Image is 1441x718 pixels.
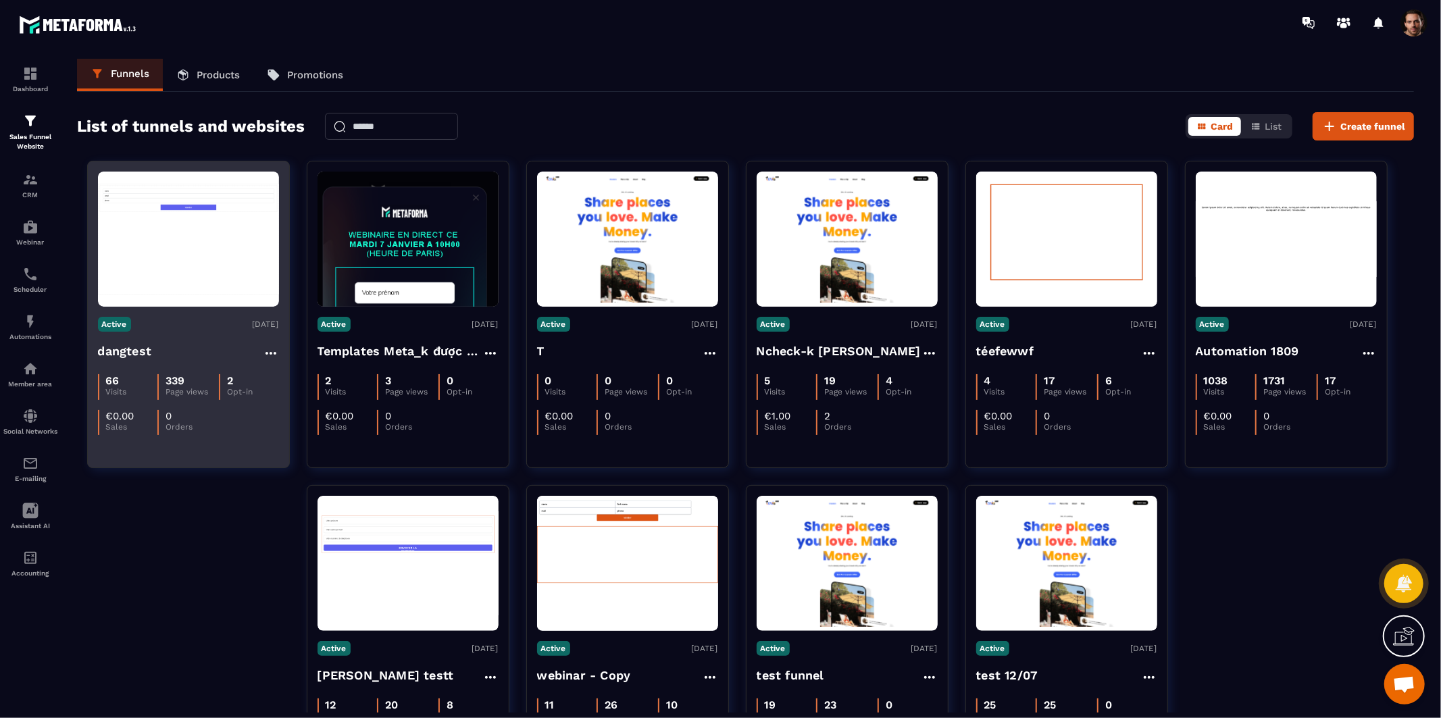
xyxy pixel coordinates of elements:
[1131,644,1157,653] p: [DATE]
[1325,374,1336,387] p: 17
[757,666,824,685] h4: test funnel
[666,374,673,387] p: 0
[19,12,141,37] img: logo
[666,387,717,396] p: Opt-in
[447,698,453,711] p: 8
[1105,374,1112,387] p: 6
[326,422,377,432] p: Sales
[1204,387,1255,396] p: Visits
[537,496,718,631] img: image
[3,333,57,340] p: Automations
[98,317,131,332] p: Active
[227,374,233,387] p: 2
[22,219,39,235] img: automations
[757,641,790,656] p: Active
[666,698,678,711] p: 10
[106,374,120,387] p: 66
[3,569,57,577] p: Accounting
[984,698,996,711] p: 25
[326,698,336,711] p: 12
[605,410,611,422] p: 0
[77,59,163,91] a: Funnels
[765,422,816,432] p: Sales
[22,550,39,566] img: accountant
[1131,319,1157,329] p: [DATE]
[545,422,597,432] p: Sales
[605,422,656,432] p: Orders
[3,256,57,303] a: schedulerschedulerScheduler
[984,422,1036,432] p: Sales
[253,319,279,329] p: [DATE]
[1196,317,1229,332] p: Active
[318,172,499,307] img: image
[976,317,1009,332] p: Active
[3,55,57,103] a: formationformationDashboard
[106,387,157,396] p: Visits
[757,176,938,303] img: image
[886,387,937,396] p: Opt-in
[1204,410,1232,422] p: €0.00
[111,68,149,80] p: Funnels
[3,351,57,398] a: automationsautomationsMember area
[824,422,876,432] p: Orders
[98,184,279,295] img: image
[1313,112,1414,140] button: Create funnel
[1263,410,1269,422] p: 0
[3,238,57,246] p: Webinar
[1196,201,1377,277] img: image
[447,387,498,396] p: Opt-in
[537,666,631,685] h4: webinar - Copy
[984,374,991,387] p: 4
[22,455,39,471] img: email
[326,410,354,422] p: €0.00
[472,319,499,329] p: [DATE]
[976,500,1157,627] img: image
[976,666,1038,685] h4: test 12/07
[1044,698,1056,711] p: 25
[3,398,57,445] a: social-networksocial-networkSocial Networks
[447,374,453,387] p: 0
[976,172,1157,307] img: image
[1242,117,1290,136] button: List
[605,374,611,387] p: 0
[3,428,57,435] p: Social Networks
[3,209,57,256] a: automationsautomationsWebinar
[537,317,570,332] p: Active
[1325,387,1376,396] p: Opt-in
[1044,387,1097,396] p: Page views
[545,387,597,396] p: Visits
[984,410,1013,422] p: €0.00
[166,410,172,422] p: 0
[911,319,938,329] p: [DATE]
[166,387,219,396] p: Page views
[106,422,157,432] p: Sales
[22,266,39,282] img: scheduler
[3,492,57,540] a: Assistant AI
[757,317,790,332] p: Active
[3,540,57,587] a: accountantaccountantAccounting
[765,410,791,422] p: €1.00
[537,342,545,361] h4: T
[1204,374,1228,387] p: 1038
[1196,342,1299,361] h4: Automation 1809
[22,408,39,424] img: social-network
[1263,387,1317,396] p: Page views
[3,303,57,351] a: automationsautomationsAutomations
[318,317,351,332] p: Active
[166,374,184,387] p: 339
[1105,698,1112,711] p: 0
[385,410,391,422] p: 0
[385,387,438,396] p: Page views
[976,641,1009,656] p: Active
[1044,410,1050,422] p: 0
[545,698,555,711] p: 11
[227,387,278,396] p: Opt-in
[22,172,39,188] img: formation
[1340,120,1405,133] span: Create funnel
[1263,374,1285,387] p: 1731
[3,132,57,151] p: Sales Funnel Website
[22,66,39,82] img: formation
[984,387,1036,396] p: Visits
[824,387,878,396] p: Page views
[765,374,771,387] p: 5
